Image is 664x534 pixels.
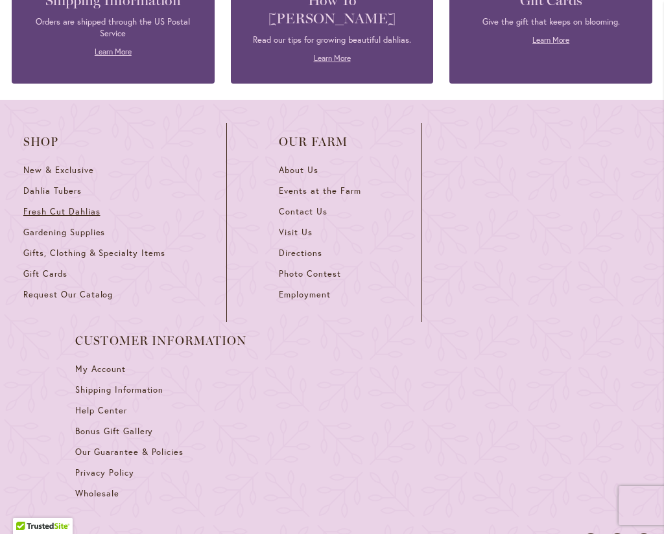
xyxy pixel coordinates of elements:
span: Bonus Gift Gallery [75,426,153,437]
span: Our Farm [279,135,370,148]
span: Shipping Information [75,384,163,395]
span: Gardening Supplies [23,227,105,238]
span: Request Our Catalog [23,289,113,300]
span: Fresh Cut Dahlias [23,206,101,217]
p: Read our tips for growing beautiful dahlias. [250,34,414,46]
a: Learn More [532,35,569,45]
a: Learn More [314,53,351,63]
p: Orders are shipped through the US Postal Service [31,16,195,40]
span: Shop [23,135,174,148]
span: New & Exclusive [23,165,94,176]
span: Our Guarantee & Policies [75,447,184,458]
span: Help Center [75,405,127,416]
a: Learn More [95,47,132,56]
span: My Account [75,364,126,375]
span: Gift Cards [23,268,67,279]
span: Visit Us [279,227,313,238]
p: Give the gift that keeps on blooming. [469,16,633,28]
span: Photo Contest [279,268,341,279]
span: About Us [279,165,318,176]
span: Privacy Policy [75,467,134,478]
span: Directions [279,248,322,259]
span: Employment [279,289,331,300]
span: Customer Information [75,334,247,347]
span: Events at the Farm [279,185,361,196]
span: Contact Us [279,206,327,217]
span: Gifts, Clothing & Specialty Items [23,248,165,259]
span: Dahlia Tubers [23,185,82,196]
